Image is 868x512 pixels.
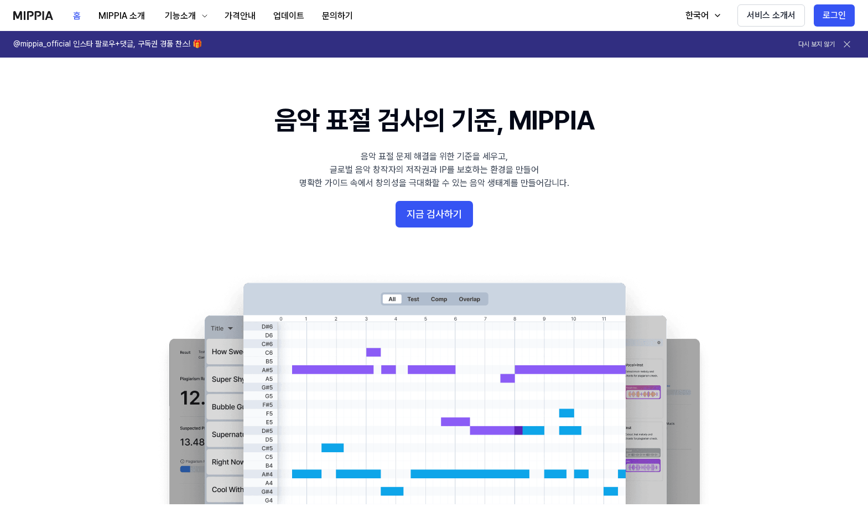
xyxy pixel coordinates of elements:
[674,4,729,27] button: 한국어
[396,201,473,227] button: 지금 검사하기
[64,5,90,27] button: 홈
[264,5,313,27] button: 업데이트
[798,40,835,49] button: 다시 보지 않기
[216,5,264,27] button: 가격안내
[313,5,362,27] button: 문의하기
[13,39,202,50] h1: @mippia_official 인스타 팔로우+댓글, 구독권 경품 찬스! 🎁
[163,9,198,23] div: 기능소개
[274,102,594,139] h1: 음악 표절 검사의 기준, MIPPIA
[737,4,805,27] button: 서비스 소개서
[147,272,722,504] img: main Image
[264,1,313,31] a: 업데이트
[154,5,216,27] button: 기능소개
[299,150,569,190] div: 음악 표절 문제 해결을 위한 기준을 세우고, 글로벌 음악 창작자의 저작권과 IP를 보호하는 환경을 만들어 명확한 가이드 속에서 창의성을 극대화할 수 있는 음악 생태계를 만들어...
[683,9,711,22] div: 한국어
[814,4,855,27] button: 로그인
[13,11,53,20] img: logo
[90,5,154,27] button: MIPPIA 소개
[64,1,90,31] a: 홈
